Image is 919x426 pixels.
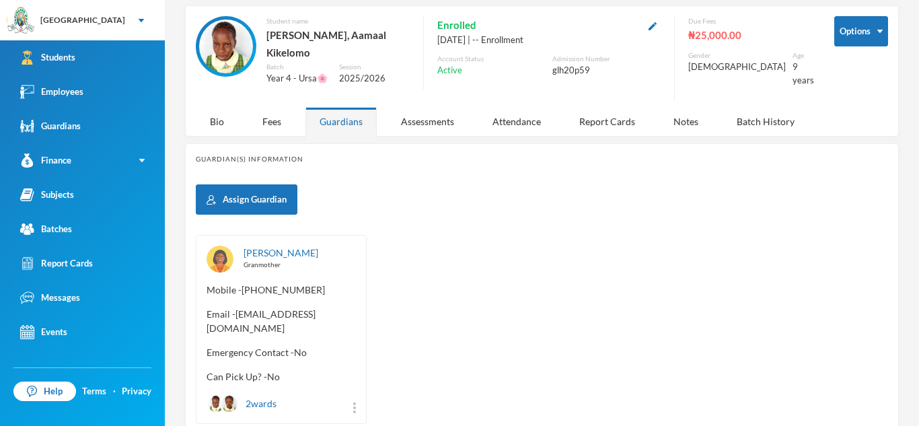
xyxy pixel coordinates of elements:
[122,385,151,398] a: Privacy
[266,16,410,26] div: Student name
[207,307,356,335] span: Email - [EMAIL_ADDRESS][DOMAIN_NAME]
[20,188,74,202] div: Subjects
[339,72,410,85] div: 2025/2026
[723,107,809,136] div: Batch History
[207,394,277,413] div: 2 wards
[266,62,329,72] div: Batch
[20,325,67,339] div: Events
[478,107,555,136] div: Attendance
[353,402,356,413] img: more_vert
[196,154,888,164] div: Guardian(s) Information
[688,16,814,26] div: Due Fees
[552,64,661,77] div: glh20p59
[207,246,233,273] img: GUARDIAN
[7,7,34,34] img: logo
[437,54,546,64] div: Account Status
[13,382,76,402] a: Help
[437,64,462,77] span: Active
[339,62,410,72] div: Session
[437,34,661,47] div: [DATE] | -- Enrollment
[437,16,476,34] span: Enrolled
[659,107,712,136] div: Notes
[196,184,297,215] button: Assign Guardian
[20,119,81,133] div: Guardians
[207,195,216,205] img: add user
[208,395,225,412] img: STUDENT
[20,291,80,305] div: Messages
[793,61,814,87] div: 9 years
[20,222,72,236] div: Batches
[793,50,814,61] div: Age
[305,107,377,136] div: Guardians
[244,247,318,258] a: [PERSON_NAME]
[248,107,295,136] div: Fees
[207,283,356,297] span: Mobile - [PHONE_NUMBER]
[113,385,116,398] div: ·
[196,107,238,136] div: Bio
[552,54,661,64] div: Admission Number
[20,153,71,168] div: Finance
[207,369,356,384] span: Can Pick Up? - No
[20,85,83,99] div: Employees
[82,385,106,398] a: Terms
[387,107,468,136] div: Assessments
[688,61,786,74] div: [DEMOGRAPHIC_DATA]
[565,107,649,136] div: Report Cards
[199,20,253,73] img: STUDENT
[20,50,75,65] div: Students
[645,17,661,33] button: Edit
[834,16,888,46] button: Options
[20,256,93,271] div: Report Cards
[221,395,237,412] img: STUDENT
[207,345,356,359] span: Emergency Contact - No
[688,50,786,61] div: Gender
[266,72,329,85] div: Year 4 - Ursa🌸
[266,26,410,62] div: [PERSON_NAME], Aamaal Kikelomo
[688,26,814,44] div: ₦25,000.00
[244,260,356,270] div: Granmother
[40,14,125,26] div: [GEOGRAPHIC_DATA]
